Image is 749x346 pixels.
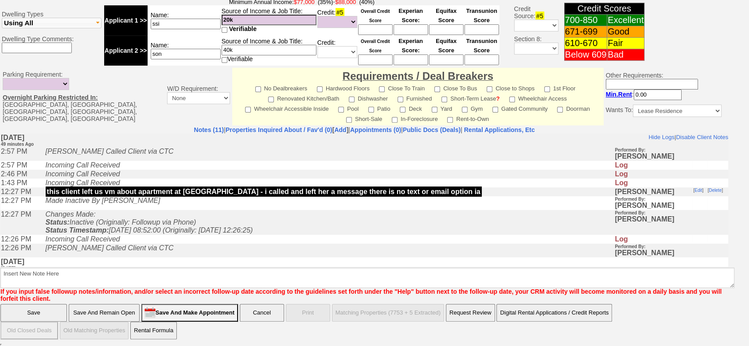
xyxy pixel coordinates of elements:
input: Hardwood Floors [317,86,323,92]
b: [DATE] [0,124,24,138]
b: Status Timestamp: [45,93,109,101]
input: Gym [462,107,468,113]
nobr: : [606,91,682,98]
label: Dishwasher [349,93,388,103]
td: Applicant 1 >> [104,5,148,35]
input: Short-Term Lease? [441,97,447,102]
label: Wheelchair Access [509,93,567,103]
td: Bad [607,49,644,61]
label: In-Foreclosure [392,113,438,123]
input: Wheelchair Access [509,97,515,102]
label: Yard [432,103,453,113]
font: 49 minutes Ago [0,8,33,13]
i: Changes Made: Inactive (Originally: Followup via Phone) [DATE] 08:52:00 (Originally: [DATE] 12:26... [45,77,253,101]
b: [PERSON_NAME] [614,75,674,89]
input: Save And Make Appointment [141,304,238,322]
input: Ask Customer: Do You Know Your Equifax Credit Score [429,24,464,35]
input: Ask Customer: Do You Know Your Transunion Credit Score [464,54,499,65]
td: 700-850 [564,15,607,26]
button: Cancel [240,304,284,322]
input: Ask Customer: Do You Know Your Transunion Credit Score [464,24,499,35]
td: Applicant 2 >> [104,35,148,66]
input: Save [0,304,67,322]
font: Equifax Score [436,38,456,54]
label: Close To Train [379,82,425,93]
font: Transunion Score [466,38,497,54]
font: Log [614,37,627,44]
b: [PERSON_NAME] [614,12,674,27]
input: Renovated Kitchen/Bath [268,97,274,102]
td: Name: [148,35,221,66]
b: [ ] [226,126,348,133]
label: Close to Shops [487,82,534,93]
font: Log [614,46,627,53]
input: Old Closed Deals [0,322,58,339]
input: Ask Customer: Do You Know Your Overall Credit Score [358,54,393,65]
font: [ ] [707,54,722,59]
p: this client left us vm about apartment at [GEOGRAPHIC_DATA] - i called and left her a message the... [45,53,481,63]
i: [PERSON_NAME] Called Client via CTC [45,14,173,22]
td: Excellent [607,15,644,26]
button: Rental Formula [130,322,177,339]
button: Request Review [446,304,495,322]
td: Source of Income & Job Title: Verifiable [221,35,317,66]
td: Credit Scores [564,3,644,15]
input: #4 [222,45,316,55]
textarea: Insert New Note Here [0,268,734,288]
label: Patio [368,103,390,113]
font: [DATE] [0,132,15,137]
a: Properties Inquired About / Fav'd (0) [226,126,332,133]
td: 610-670 [564,38,607,49]
input: Ask Customer: Do You Know Your Equifax Credit Score [429,54,464,65]
i: Incoming Call Received [45,37,120,44]
b: Performed By: [614,111,645,116]
input: Dishwasher [349,97,355,102]
font: Log [614,28,627,35]
td: W/D Requirement: [165,68,232,125]
label: Furnished [398,93,432,103]
span: Verifiable [229,25,257,32]
input: Save And Remain Open [69,304,140,322]
input: Rent-to-Own [447,117,453,123]
label: Gated Community [492,103,548,113]
label: Doorman [557,103,589,113]
span: #5 [335,8,344,17]
nobr: Wants To: [606,106,722,113]
input: Wheelchair Accessible Inside [245,107,251,113]
td: Credit: [317,35,358,66]
center: | | | | [0,126,728,133]
input: Doorman [557,107,563,113]
td: 671-699 [564,26,607,38]
u: Overnight Parking Restricted In: [3,94,98,101]
a: Add [334,126,346,133]
td: Below 609 [564,49,607,61]
input: 1st Floor [544,86,550,92]
label: Rent-to-Own [447,113,489,123]
label: Renovated Kitchen/Bath [268,93,339,103]
input: Furnished [398,97,403,102]
input: Pool [338,107,344,113]
a: ? [496,95,499,102]
input: Close To Train [379,86,385,92]
button: Print [286,304,330,322]
td: Credit: [317,5,358,35]
font: Overall Credit Score [361,9,390,23]
input: #4 [222,15,316,25]
a: Hide Logs [648,0,674,7]
a: Appointments (0) [350,126,401,133]
input: Deck [400,107,406,113]
input: Close To Bus [434,86,440,92]
a: Disable Client Notes [675,0,728,7]
a: Notes (11) [194,126,224,133]
i: Incoming Call Received [45,102,120,109]
td: Parking Requirement: [GEOGRAPHIC_DATA], [GEOGRAPHIC_DATA], [GEOGRAPHIC_DATA], [GEOGRAPHIC_DATA], ... [0,68,165,125]
i: Made Inactive By [PERSON_NAME] [45,63,160,71]
label: Short-Term Lease [441,93,499,103]
input: Ask Customer: Do You Know Your Experian Credit Score [394,24,428,35]
button: Old Matching Properties [60,322,129,339]
label: Close To Bus [434,82,477,93]
a: Edit [694,54,702,59]
b: Performed By: [614,14,645,19]
td: Source of Income & Job Title: [221,5,317,35]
